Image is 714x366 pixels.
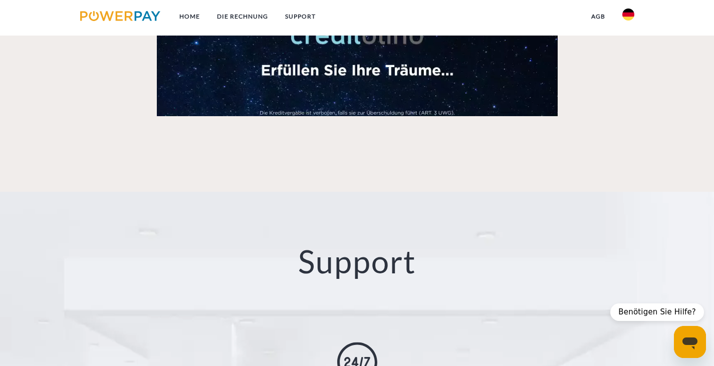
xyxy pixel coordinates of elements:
[36,242,678,281] h2: Support
[674,326,706,358] iframe: Schaltfläche zum Öffnen des Messaging-Fensters; Konversation läuft
[277,8,324,26] a: SUPPORT
[610,303,704,321] div: Benötigen Sie Hilfe?
[622,9,634,21] img: de
[171,8,208,26] a: Home
[80,11,161,21] img: logo-powerpay.svg
[208,8,277,26] a: DIE RECHNUNG
[583,8,614,26] a: agb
